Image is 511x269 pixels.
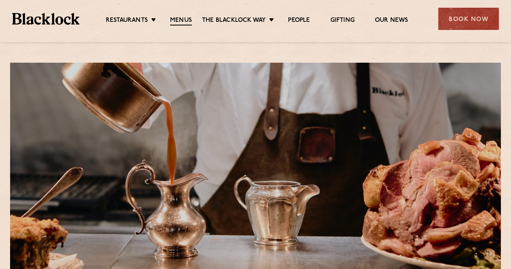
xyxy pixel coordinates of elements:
a: Menus [170,17,192,25]
a: Our News [375,17,408,25]
div: Book Now [438,8,499,30]
a: The Blacklock Way [202,17,266,25]
a: Gifting [330,17,355,25]
img: BL_Textured_Logo-footer-cropped.svg [12,13,80,24]
a: Restaurants [106,17,148,25]
a: People [288,17,310,25]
